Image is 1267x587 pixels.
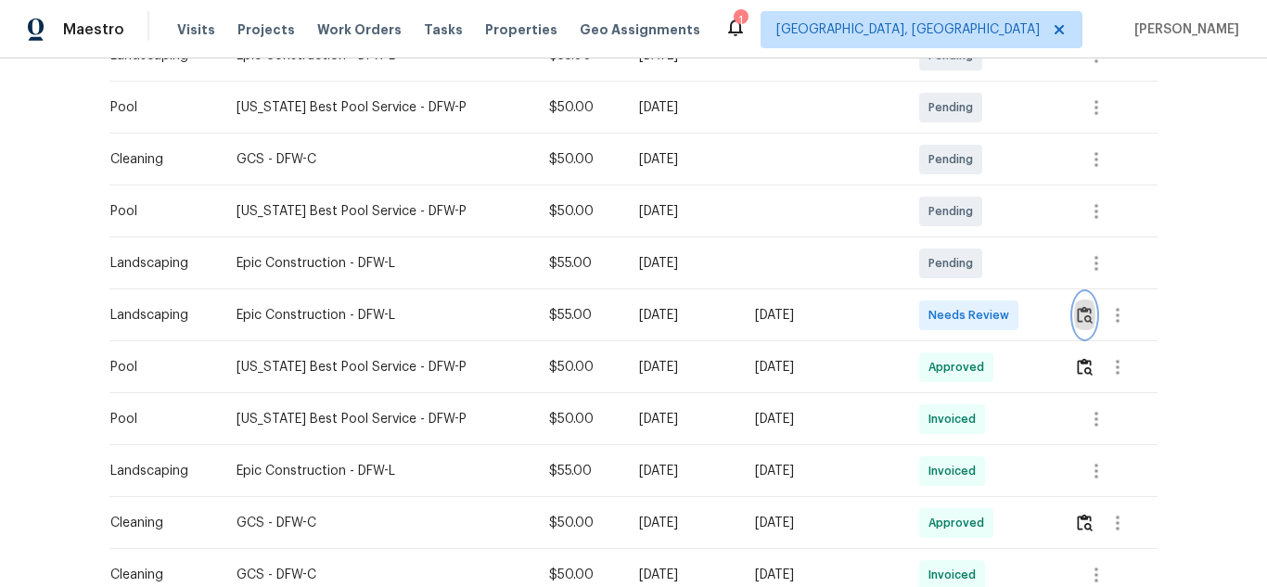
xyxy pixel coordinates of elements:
div: [DATE] [755,358,889,376]
div: Landscaping [110,462,207,480]
div: [DATE] [639,410,725,428]
img: Review Icon [1077,358,1093,376]
div: Pool [110,410,207,428]
div: [US_STATE] Best Pool Service - DFW-P [237,202,519,221]
img: Review Icon [1077,306,1093,324]
span: Work Orders [317,20,402,39]
div: [DATE] [639,514,725,532]
div: [DATE] [755,566,889,584]
span: Invoiced [928,410,983,428]
div: $50.00 [549,358,609,376]
div: Pool [110,202,207,221]
div: Cleaning [110,150,207,169]
span: Pending [928,150,980,169]
div: Pool [110,358,207,376]
div: [DATE] [755,462,889,480]
button: Review Icon [1074,293,1095,338]
span: Pending [928,202,980,221]
span: Tasks [424,23,463,36]
span: Pending [928,98,980,117]
div: [DATE] [755,514,889,532]
div: GCS - DFW-C [237,150,519,169]
div: [US_STATE] Best Pool Service - DFW-P [237,410,519,428]
div: GCS - DFW-C [237,514,519,532]
span: Needs Review [928,306,1017,325]
div: [US_STATE] Best Pool Service - DFW-P [237,98,519,117]
span: [PERSON_NAME] [1127,20,1239,39]
span: Invoiced [928,566,983,584]
div: $50.00 [549,150,609,169]
img: Review Icon [1077,514,1093,531]
div: [DATE] [639,306,725,325]
div: GCS - DFW-C [237,566,519,584]
div: Cleaning [110,514,207,532]
div: [DATE] [639,254,725,273]
div: [US_STATE] Best Pool Service - DFW-P [237,358,519,376]
div: $50.00 [549,566,609,584]
span: Visits [177,20,215,39]
div: [DATE] [639,566,725,584]
div: Epic Construction - DFW-L [237,306,519,325]
div: [DATE] [755,410,889,428]
div: Cleaning [110,566,207,584]
span: Pending [928,254,980,273]
div: Epic Construction - DFW-L [237,462,519,480]
div: Landscaping [110,306,207,325]
button: Review Icon [1074,501,1095,545]
div: $50.00 [549,98,609,117]
div: $55.00 [549,306,609,325]
span: Approved [928,514,992,532]
div: $50.00 [549,410,609,428]
span: Projects [237,20,295,39]
div: Epic Construction - DFW-L [237,254,519,273]
span: Properties [485,20,557,39]
div: Pool [110,98,207,117]
div: [DATE] [639,462,725,480]
div: [DATE] [639,202,725,221]
div: [DATE] [639,98,725,117]
span: Invoiced [928,462,983,480]
div: $55.00 [549,254,609,273]
span: Geo Assignments [580,20,700,39]
div: Landscaping [110,254,207,273]
span: [GEOGRAPHIC_DATA], [GEOGRAPHIC_DATA] [776,20,1040,39]
div: $50.00 [549,514,609,532]
div: [DATE] [639,150,725,169]
div: $55.00 [549,462,609,480]
div: $50.00 [549,202,609,221]
button: Review Icon [1074,345,1095,389]
div: [DATE] [755,306,889,325]
div: [DATE] [639,358,725,376]
span: Maestro [63,20,124,39]
span: Approved [928,358,992,376]
div: 1 [734,11,747,30]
